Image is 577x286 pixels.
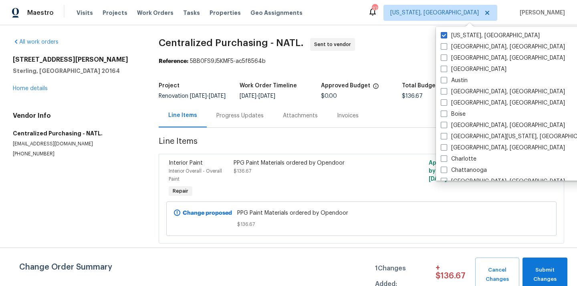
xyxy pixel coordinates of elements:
span: [DATE] [240,93,256,99]
h5: Centralized Purchasing - NATL. [13,129,139,137]
div: Attachments [283,112,318,120]
div: Progress Updates [216,112,264,120]
span: $136.67 [234,169,251,173]
span: Visits [77,9,93,17]
span: Projects [103,9,127,17]
div: 37 [372,5,377,13]
span: Properties [210,9,241,17]
label: Boise [441,110,466,118]
label: [GEOGRAPHIC_DATA], [GEOGRAPHIC_DATA] [441,121,565,129]
b: Change proposed [183,210,232,216]
div: 5BB0FS9J5KMF5-ac5f8564b [159,57,564,65]
p: [PHONE_NUMBER] [13,151,139,157]
span: [DATE] [429,176,447,182]
span: Approved by [PERSON_NAME] on [429,160,488,182]
span: [DATE] [258,93,275,99]
span: [PERSON_NAME] [516,9,565,17]
span: Repair [169,187,192,195]
label: Charlotte [441,155,476,163]
span: $136.67 [402,93,423,99]
label: [GEOGRAPHIC_DATA], [GEOGRAPHIC_DATA] [441,88,565,96]
a: Home details [13,86,48,91]
span: [DATE] [209,93,226,99]
label: [GEOGRAPHIC_DATA], [GEOGRAPHIC_DATA] [441,177,565,185]
span: - [190,93,226,99]
h5: Work Order Timeline [240,83,297,89]
h5: Total Budget [402,83,438,89]
label: [GEOGRAPHIC_DATA] [441,65,506,73]
h5: Project [159,83,180,89]
span: Centralized Purchasing - NATL. [159,38,304,48]
span: The total cost of line items that have been approved by both Opendoor and the Trade Partner. This... [373,83,379,93]
label: Austin [441,77,468,85]
label: [GEOGRAPHIC_DATA], [GEOGRAPHIC_DATA] [441,99,565,107]
span: Maestro [27,9,54,17]
div: Invoices [337,112,359,120]
div: Line Items [168,111,197,119]
span: - [240,93,275,99]
a: All work orders [13,39,59,45]
h4: Vendor Info [13,112,139,120]
p: [EMAIL_ADDRESS][DOMAIN_NAME] [13,141,139,147]
label: [GEOGRAPHIC_DATA], [GEOGRAPHIC_DATA] [441,43,565,51]
span: Work Orders [137,9,174,17]
label: [GEOGRAPHIC_DATA], [GEOGRAPHIC_DATA] [441,144,565,152]
div: PPG Paint Materials ordered by Opendoor [234,159,391,167]
span: Renovation [159,93,226,99]
span: [US_STATE], [GEOGRAPHIC_DATA] [390,9,479,17]
label: [US_STATE], [GEOGRAPHIC_DATA] [441,32,540,40]
span: Interior Paint [169,160,203,166]
span: PPG Paint Materials ordered by Opendoor [237,209,486,217]
label: Chattanooga [441,166,487,174]
label: [GEOGRAPHIC_DATA], [GEOGRAPHIC_DATA] [441,54,565,62]
span: $136.67 [237,220,486,228]
span: Tasks [183,10,200,16]
span: $0.00 [321,93,337,99]
span: Line Items [159,137,521,152]
b: Reference: [159,58,188,64]
span: Submit Changes [527,266,563,284]
span: Geo Assignments [250,9,303,17]
h5: Sterling, [GEOGRAPHIC_DATA] 20164 [13,67,139,75]
span: [DATE] [190,93,207,99]
span: Sent to vendor [314,40,354,48]
h2: [STREET_ADDRESS][PERSON_NAME] [13,56,139,64]
h5: Approved Budget [321,83,370,89]
span: Interior Overall - Overall Paint [169,169,222,181]
span: Cancel Changes [479,266,515,284]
